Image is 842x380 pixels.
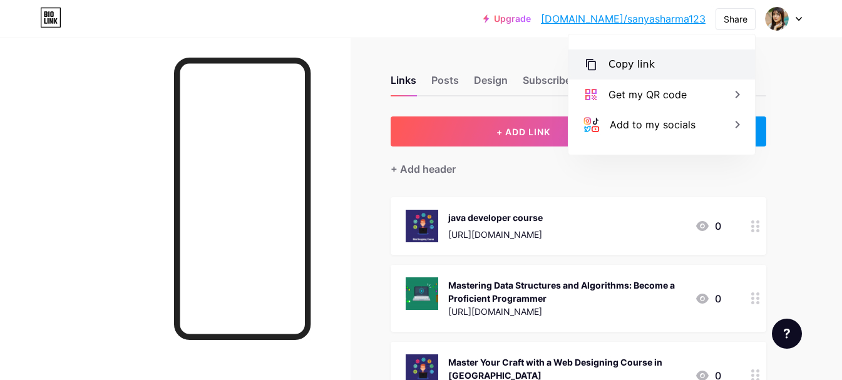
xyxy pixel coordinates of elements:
[541,11,706,26] a: [DOMAIN_NAME]/sanyasharma123
[608,87,687,102] div: Get my QR code
[496,126,550,137] span: + ADD LINK
[406,210,438,242] img: java developer course
[610,117,696,132] div: Add to my socials
[406,277,438,310] img: Mastering Data Structures and Algorithms: Become a Proficient Programmer
[608,57,655,72] div: Copy link
[391,116,657,146] button: + ADD LINK
[724,13,747,26] div: Share
[523,73,598,95] div: Subscribers
[448,305,685,318] div: [URL][DOMAIN_NAME]
[448,228,543,241] div: [URL][DOMAIN_NAME]
[391,73,416,95] div: Links
[431,73,459,95] div: Posts
[695,218,721,234] div: 0
[765,7,789,31] img: Saniya Sharma
[448,211,543,224] div: java developer course
[474,73,508,95] div: Design
[391,162,456,177] div: + Add header
[695,291,721,306] div: 0
[448,279,685,305] div: Mastering Data Structures and Algorithms: Become a Proficient Programmer
[483,14,531,24] a: Upgrade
